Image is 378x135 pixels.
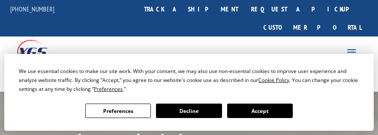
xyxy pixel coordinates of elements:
[94,85,123,93] span: Preferences
[4,54,374,131] div: Cookie Consent Prompt
[258,76,289,84] span: Cookie Policy
[10,5,55,13] a: [PHONE_NUMBER]
[85,104,151,118] button: Preferences
[19,67,359,93] div: We use essential cookies to make our site work. With your consent, we may also use non-essential ...
[227,104,293,118] button: Accept
[257,18,368,37] a: Customer Portal
[156,104,222,118] button: Decline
